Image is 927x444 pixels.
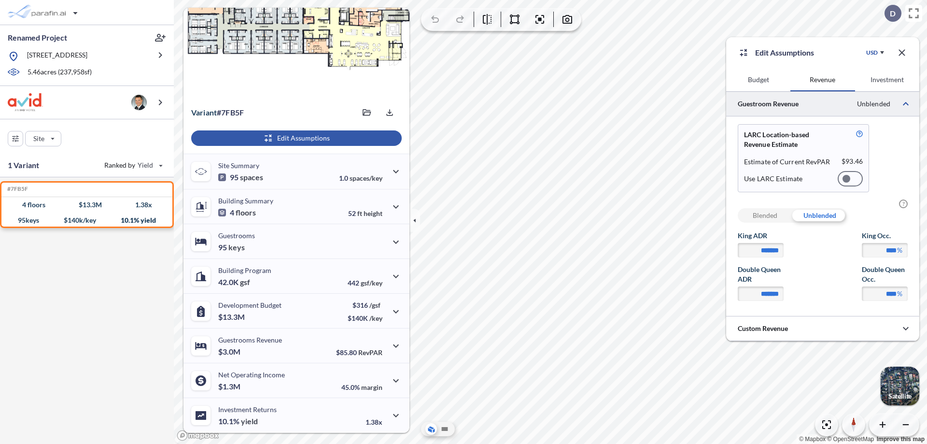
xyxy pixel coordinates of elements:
span: height [364,209,382,217]
p: Guestrooms Revenue [218,336,282,344]
a: Improve this map [877,436,925,443]
label: % [897,245,902,255]
span: Yield [138,160,154,170]
label: Double Queen ADR [738,265,784,284]
p: 1.0 [339,174,382,182]
label: Double Queen Occ. [862,265,908,284]
p: Estimate of Current RevPAR [744,157,830,167]
p: Building Program [218,266,271,274]
p: $3.0M [218,347,242,357]
p: $ 93.46 [842,157,863,167]
p: $13.3M [218,312,246,322]
p: Site Summary [218,161,259,170]
label: % [897,289,902,299]
p: $140K [348,314,382,322]
a: OpenStreetMap [827,436,874,443]
div: Unblended [792,208,847,223]
h5: Click to copy the code [5,186,28,192]
button: Ranked by Yield [97,158,169,173]
button: Switcher ImageSatellite [881,367,919,405]
label: King Occ. [862,231,908,241]
span: /key [369,314,382,322]
span: ft [357,209,362,217]
p: 45.0% [341,383,382,391]
div: Blended [738,208,792,223]
p: [STREET_ADDRESS] [27,50,87,62]
p: Net Operating Income [218,371,285,379]
p: $85.80 [336,348,382,357]
p: Building Summary [218,197,273,205]
p: Site [33,134,44,143]
p: 1 Variant [8,159,39,171]
p: 4 [218,208,256,217]
span: yield [241,416,258,426]
p: 442 [348,279,382,287]
p: Use LARC Estimate [744,174,802,183]
p: $316 [348,301,382,309]
button: Edit Assumptions [191,130,402,146]
span: ? [899,200,908,208]
span: gsf [240,277,250,287]
p: Custom Revenue [738,324,788,333]
p: 95 [218,243,245,252]
button: Revenue [790,68,855,91]
p: Development Budget [218,301,281,309]
span: spaces [240,172,263,182]
img: user logo [131,95,147,110]
p: 10.1% [218,416,258,426]
button: Investment [855,68,919,91]
span: margin [361,383,382,391]
p: $1.3M [218,382,242,391]
span: keys [228,243,245,252]
a: Mapbox [799,436,826,443]
div: USD [866,49,878,57]
p: # 7fb5f [191,108,244,117]
label: King ADR [738,231,784,241]
button: Site Plan [439,423,450,435]
button: Budget [726,68,790,91]
button: Aerial View [425,423,437,435]
p: Edit Assumptions [755,47,814,58]
p: Investment Returns [218,405,277,414]
span: RevPAR [358,348,382,357]
img: BrandImage [8,93,43,111]
p: Satellite [888,392,912,400]
p: Renamed Project [8,32,67,43]
span: Variant [191,108,217,117]
button: Site [25,131,61,146]
p: D [890,9,896,18]
span: floors [236,208,256,217]
p: Guestrooms [218,231,255,240]
span: spaces/key [350,174,382,182]
p: 95 [218,172,263,182]
span: /gsf [369,301,380,309]
p: 5.46 acres ( 237,958 sf) [28,67,92,78]
p: 1.38x [365,418,382,426]
p: LARC Location-based Revenue Estimate [744,130,833,149]
img: Switcher Image [881,367,919,405]
a: Mapbox homepage [177,430,219,441]
p: 42.0K [218,277,250,287]
p: 52 [348,209,382,217]
span: gsf/key [361,279,382,287]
